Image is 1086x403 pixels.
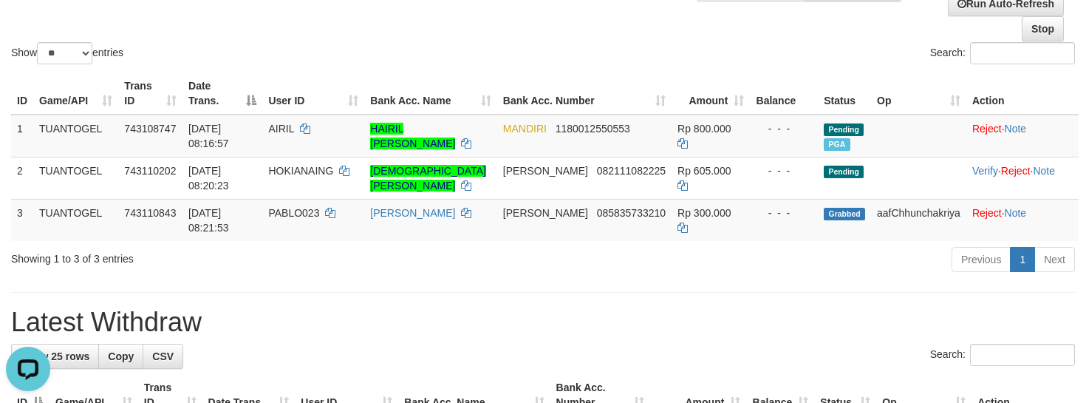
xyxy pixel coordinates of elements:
[966,72,1079,115] th: Action
[188,207,229,234] span: [DATE] 08:21:53
[33,157,118,199] td: TUANTOGEL
[262,72,364,115] th: User ID: activate to sort column ascending
[503,123,547,135] span: MANDIRI
[756,163,812,178] div: - - -
[750,72,818,115] th: Balance
[11,115,33,158] td: 1
[98,344,143,369] a: Copy
[124,207,176,219] span: 743110843
[930,344,1075,366] label: Search:
[824,138,850,151] span: Marked by aafchonlypin
[33,72,118,115] th: Game/API: activate to sort column ascending
[118,72,182,115] th: Trans ID: activate to sort column ascending
[970,344,1075,366] input: Search:
[182,72,262,115] th: Date Trans.: activate to sort column descending
[370,165,486,192] a: [DEMOGRAPHIC_DATA][PERSON_NAME]
[1005,207,1027,219] a: Note
[33,199,118,241] td: TUANTOGEL
[152,350,174,362] span: CSV
[268,207,319,219] span: PABLO023
[1033,165,1055,177] a: Note
[677,123,731,135] span: Rp 800.000
[33,115,118,158] td: TUANTOGEL
[11,42,123,64] label: Show entries
[1034,247,1075,272] a: Next
[108,350,134,362] span: Copy
[268,165,333,177] span: HOKIANAING
[756,206,812,220] div: - - -
[1005,123,1027,135] a: Note
[966,115,1079,158] td: ·
[966,199,1079,241] td: ·
[268,123,294,135] span: AIRIL
[930,42,1075,64] label: Search:
[11,245,442,266] div: Showing 1 to 3 of 3 entries
[370,207,455,219] a: [PERSON_NAME]
[503,165,588,177] span: [PERSON_NAME]
[972,123,1002,135] a: Reject
[952,247,1011,272] a: Previous
[11,308,1075,337] h1: Latest Withdraw
[364,72,497,115] th: Bank Acc. Name: activate to sort column ascending
[370,123,455,149] a: HAIRIL [PERSON_NAME]
[497,72,672,115] th: Bank Acc. Number: activate to sort column ascending
[966,157,1079,199] td: · ·
[824,123,864,136] span: Pending
[677,165,731,177] span: Rp 605.000
[871,199,966,241] td: aafChhunchakriya
[972,207,1002,219] a: Reject
[11,72,33,115] th: ID
[871,72,966,115] th: Op: activate to sort column ascending
[677,207,731,219] span: Rp 300.000
[1022,16,1064,41] a: Stop
[188,165,229,192] span: [DATE] 08:20:23
[824,166,864,178] span: Pending
[824,208,865,220] span: Grabbed
[972,165,998,177] a: Verify
[11,157,33,199] td: 2
[556,123,630,135] span: Copy 1180012550553 to clipboard
[970,42,1075,64] input: Search:
[597,165,666,177] span: Copy 082111082225 to clipboard
[37,42,92,64] select: Showentries
[143,344,183,369] a: CSV
[1010,247,1035,272] a: 1
[6,6,50,50] button: Open LiveChat chat widget
[503,207,588,219] span: [PERSON_NAME]
[818,72,871,115] th: Status
[672,72,750,115] th: Amount: activate to sort column ascending
[597,207,666,219] span: Copy 085835733210 to clipboard
[124,165,176,177] span: 743110202
[188,123,229,149] span: [DATE] 08:16:57
[124,123,176,135] span: 743108747
[1001,165,1031,177] a: Reject
[756,121,812,136] div: - - -
[11,199,33,241] td: 3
